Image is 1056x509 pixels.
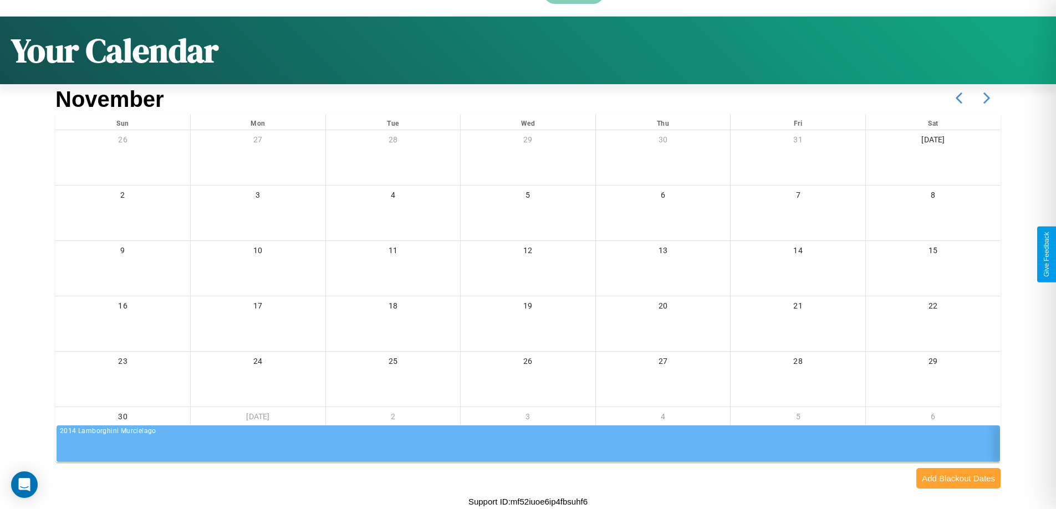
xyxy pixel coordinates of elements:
[55,87,164,112] h2: November
[596,407,731,430] div: 4
[731,296,865,319] div: 21
[866,352,1001,374] div: 29
[191,241,325,264] div: 10
[866,130,1001,153] div: [DATE]
[55,186,190,208] div: 2
[731,186,865,208] div: 7
[326,407,461,430] div: 2
[866,114,1001,130] div: Sat
[191,130,325,153] div: 27
[191,186,325,208] div: 3
[461,186,595,208] div: 5
[326,296,461,319] div: 18
[916,468,1001,489] button: Add Blackout Dates
[191,407,325,430] div: [DATE]
[326,186,461,208] div: 4
[1043,232,1050,277] div: Give Feedback
[866,241,1001,264] div: 15
[866,186,1001,208] div: 8
[468,494,588,509] p: Support ID: mf52iuoe6ip4fbsuhf6
[731,407,865,430] div: 5
[461,407,595,430] div: 3
[11,471,38,498] div: Open Intercom Messenger
[191,352,325,374] div: 24
[866,407,1001,430] div: 6
[731,241,865,264] div: 14
[866,296,1001,319] div: 22
[191,114,325,130] div: Mon
[461,241,595,264] div: 12
[596,130,731,153] div: 30
[731,352,865,374] div: 28
[461,114,595,130] div: Wed
[191,296,325,319] div: 17
[55,296,190,319] div: 16
[461,352,595,374] div: 26
[596,186,731,208] div: 6
[596,352,731,374] div: 27
[596,296,731,319] div: 20
[461,130,595,153] div: 29
[55,130,190,153] div: 26
[596,114,731,130] div: Thu
[731,114,865,130] div: Fri
[11,28,218,73] h1: Your Calendar
[731,130,865,153] div: 31
[326,114,461,130] div: Tue
[326,241,461,264] div: 11
[461,296,595,319] div: 19
[326,130,461,153] div: 28
[596,241,731,264] div: 13
[55,352,190,374] div: 23
[55,407,190,430] div: 30
[55,241,190,264] div: 9
[326,352,461,374] div: 25
[55,114,190,130] div: Sun
[60,426,998,437] div: 2014 Lamborghini Murcielago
